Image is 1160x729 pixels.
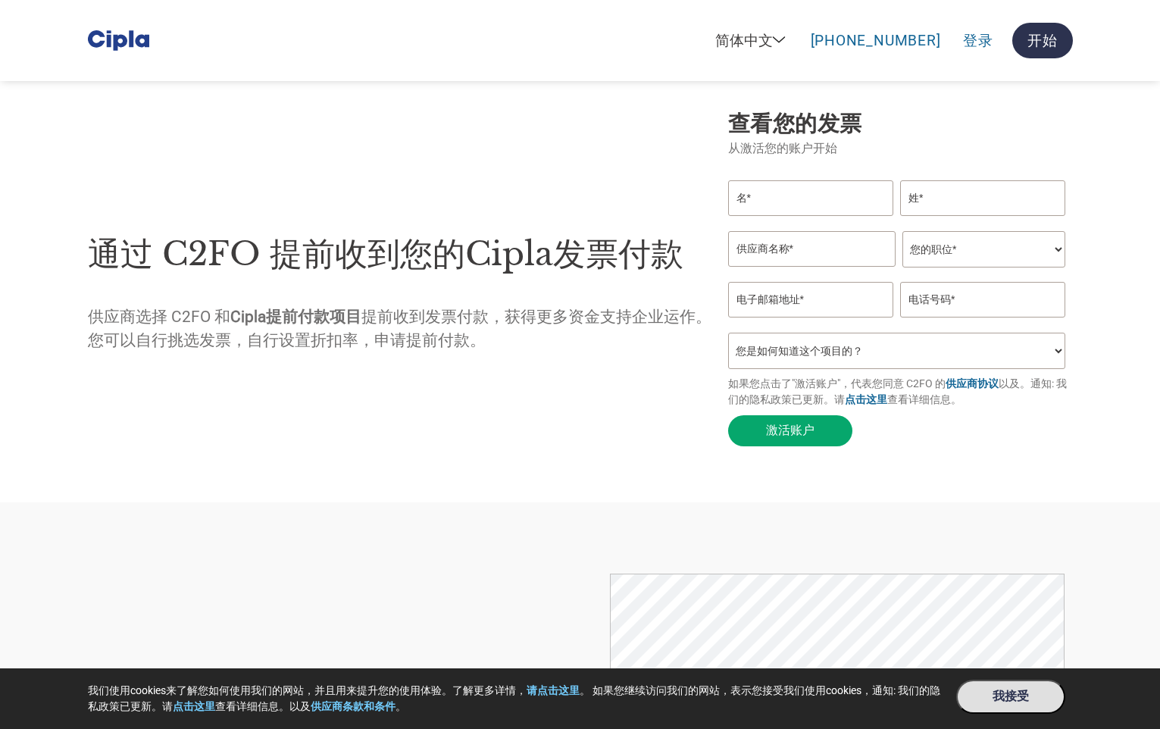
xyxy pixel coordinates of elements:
a: 登录 [963,31,993,51]
input: 供应商名称* [728,231,896,267]
p: 从激活您的账户开始 [728,139,1073,158]
select: Title/Role [902,231,1065,268]
img: Cipla [88,20,149,58]
strong: Cipla提前付款项目 [230,308,361,326]
a: [PHONE_NUMBER] [811,32,941,49]
a: 点击这里 [173,700,215,712]
a: 请点击这里 [527,684,580,696]
input: 电话号码* [900,282,1065,318]
button: 我接受 [956,680,1065,714]
p: 如果您点击了"激活账户"，代表您同意 C2FO 的 以及。通知: 我们的隐私政策已更新。请 查看详细信息。 [728,376,1073,408]
h1: 通过 C2FO 提前收到您的Cipla发票付款 [88,230,713,279]
h3: 查看您的发票 [728,109,1073,139]
button: 激活账户 [728,415,852,446]
a: 点击这里 [845,393,887,405]
a: 供应商条款和条件 [311,700,396,712]
p: 我们使用cookies来了解您如何使用我们的网站，并且用来提升您的使用体验。了解更多详情， 。 如果您继续访问我们的网站，表示您接受我们使用cookies，通知: 我们的隐私政策已更新。请 查看... [88,683,942,715]
p: 供应商选择 C2FO 和 提前收到发票付款，获得更多资金支持企业运作。您可以自行挑选发票，自行设置折扣率，申请提前付款。 [88,305,713,352]
a: 供应商协议 [946,377,999,390]
input: Invalid Email format [728,282,893,318]
a: 开始 [1012,23,1073,58]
